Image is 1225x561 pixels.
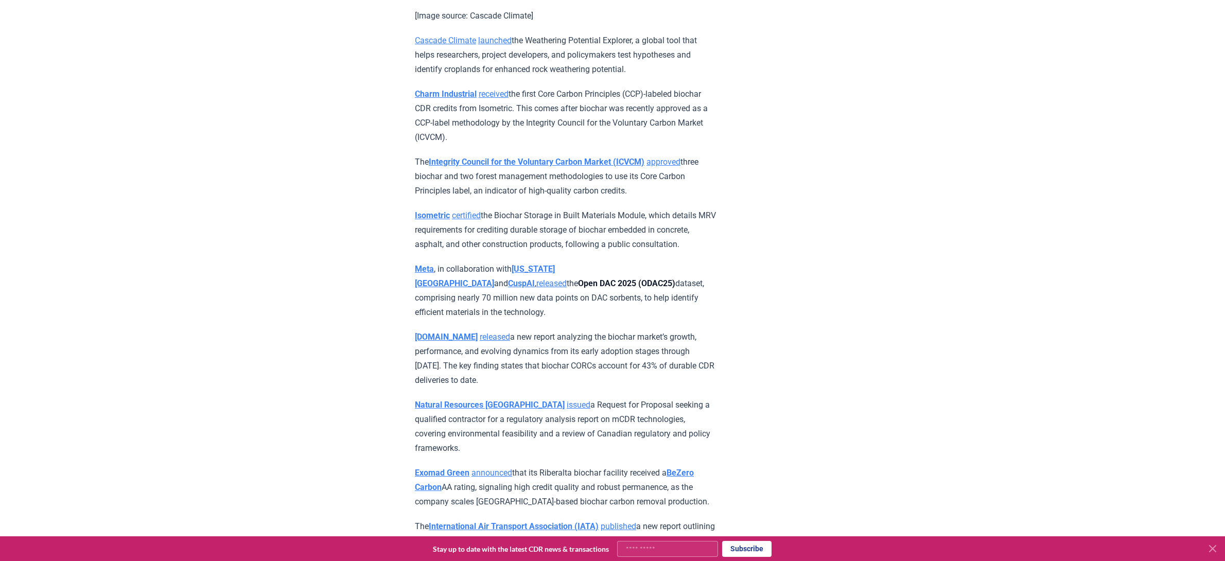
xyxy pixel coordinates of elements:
[415,264,555,288] a: [US_STATE][GEOGRAPHIC_DATA]
[415,332,478,342] a: [DOMAIN_NAME]
[508,278,535,288] a: CuspAI
[415,330,716,388] p: a new report analyzing the biochar market’s growth, performance, and evolving dynamics from its e...
[415,208,716,252] p: the Biochar Storage in Built Materials Module, which details MRV requirements for crediting durab...
[452,211,481,220] a: certified
[536,278,567,288] a: released
[429,521,599,531] a: International Air Transport Association (IATA)
[415,211,450,220] a: Isometric
[601,521,636,531] a: published
[479,89,509,99] a: received
[415,33,716,77] p: the Weathering Potential Explorer, a global tool that helps researchers, project developers, and ...
[429,157,644,167] a: Integrity Council for the Voluntary Carbon Market (ICVCM)
[567,400,590,410] a: issued
[646,157,680,167] a: approved
[415,262,716,320] p: , in collaboration with and , the dataset, comprising nearly 70 million new data points on DAC so...
[415,400,565,410] a: Natural Resources [GEOGRAPHIC_DATA]
[415,466,716,509] p: that its Riberalta biochar facility received a AA rating, signaling high credit quality and robus...
[415,264,434,274] a: Meta
[415,468,469,478] a: Exomad Green
[415,9,716,23] p: [Image source: Cascade Climate]
[415,87,716,145] p: the first Core Carbon Principles (CCP)-labeled biochar CDR credits from Isometric. This comes aft...
[578,278,675,288] strong: Open DAC 2025 (ODAC25)
[415,89,477,99] a: Charm Industrial
[415,468,694,492] a: BeZero Carbon
[471,468,512,478] a: announced
[415,398,716,455] p: a Request for Proposal seeking a qualified contractor for a regulatory analysis report on mCDR te...
[480,332,510,342] a: released
[415,36,476,45] a: Cascade Climate
[478,36,512,45] a: launched
[415,155,716,198] p: The three biochar and two forest management methodologies to use its Core Carbon Principles label...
